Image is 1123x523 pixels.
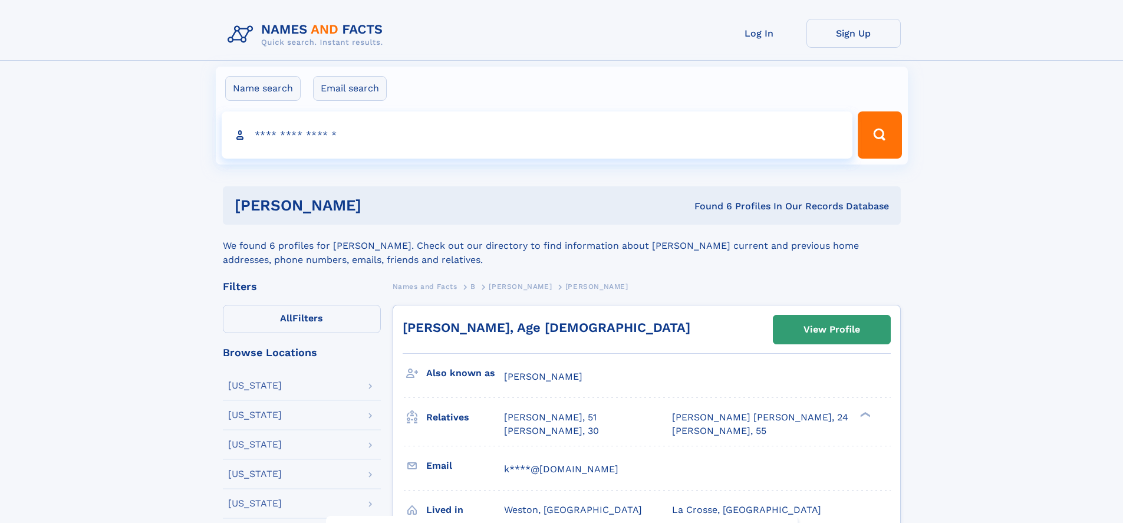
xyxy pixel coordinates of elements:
[228,381,282,390] div: [US_STATE]
[235,198,528,213] h1: [PERSON_NAME]
[223,225,901,267] div: We found 6 profiles for [PERSON_NAME]. Check out our directory to find information about [PERSON_...
[672,504,821,515] span: La Crosse, [GEOGRAPHIC_DATA]
[504,411,597,424] a: [PERSON_NAME], 51
[228,440,282,449] div: [US_STATE]
[504,425,599,438] a: [PERSON_NAME], 30
[223,347,381,358] div: Browse Locations
[223,281,381,292] div: Filters
[773,315,890,344] a: View Profile
[225,76,301,101] label: Name search
[806,19,901,48] a: Sign Up
[426,363,504,383] h3: Also known as
[393,279,457,294] a: Names and Facts
[712,19,806,48] a: Log In
[504,504,642,515] span: Weston, [GEOGRAPHIC_DATA]
[403,320,690,335] a: [PERSON_NAME], Age [DEMOGRAPHIC_DATA]
[489,282,552,291] span: [PERSON_NAME]
[470,282,476,291] span: B
[313,76,387,101] label: Email search
[426,407,504,427] h3: Relatives
[672,425,766,438] a: [PERSON_NAME], 55
[223,305,381,333] label: Filters
[672,411,848,424] a: [PERSON_NAME] [PERSON_NAME], 24
[228,410,282,420] div: [US_STATE]
[528,200,889,213] div: Found 6 Profiles In Our Records Database
[426,456,504,476] h3: Email
[228,499,282,508] div: [US_STATE]
[565,282,628,291] span: [PERSON_NAME]
[803,316,860,343] div: View Profile
[470,279,476,294] a: B
[857,411,871,419] div: ❯
[504,371,582,382] span: [PERSON_NAME]
[280,313,292,324] span: All
[858,111,901,159] button: Search Button
[223,19,393,51] img: Logo Names and Facts
[426,500,504,520] h3: Lived in
[222,111,853,159] input: search input
[489,279,552,294] a: [PERSON_NAME]
[228,469,282,479] div: [US_STATE]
